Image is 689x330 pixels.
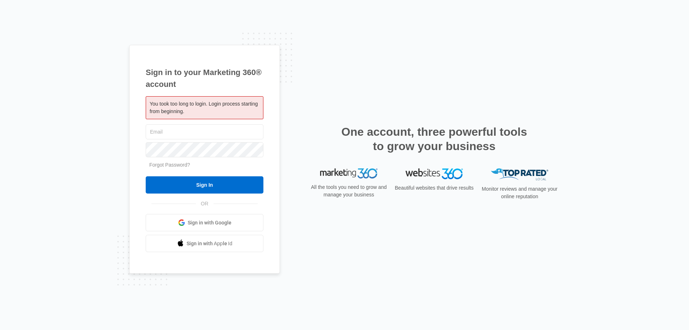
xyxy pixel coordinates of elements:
[146,214,263,231] a: Sign in with Google
[394,184,474,192] p: Beautiful websites that drive results
[491,168,548,180] img: Top Rated Local
[406,168,463,179] img: Websites 360
[188,219,231,227] span: Sign in with Google
[146,124,263,139] input: Email
[146,66,263,90] h1: Sign in to your Marketing 360® account
[309,183,389,199] p: All the tools you need to grow and manage your business
[479,185,560,200] p: Monitor reviews and manage your online reputation
[339,125,529,153] h2: One account, three powerful tools to grow your business
[146,235,263,252] a: Sign in with Apple Id
[150,101,258,114] span: You took too long to login. Login process starting from beginning.
[149,162,190,168] a: Forgot Password?
[196,200,214,208] span: OR
[320,168,378,178] img: Marketing 360
[187,240,233,247] span: Sign in with Apple Id
[146,176,263,194] input: Sign In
